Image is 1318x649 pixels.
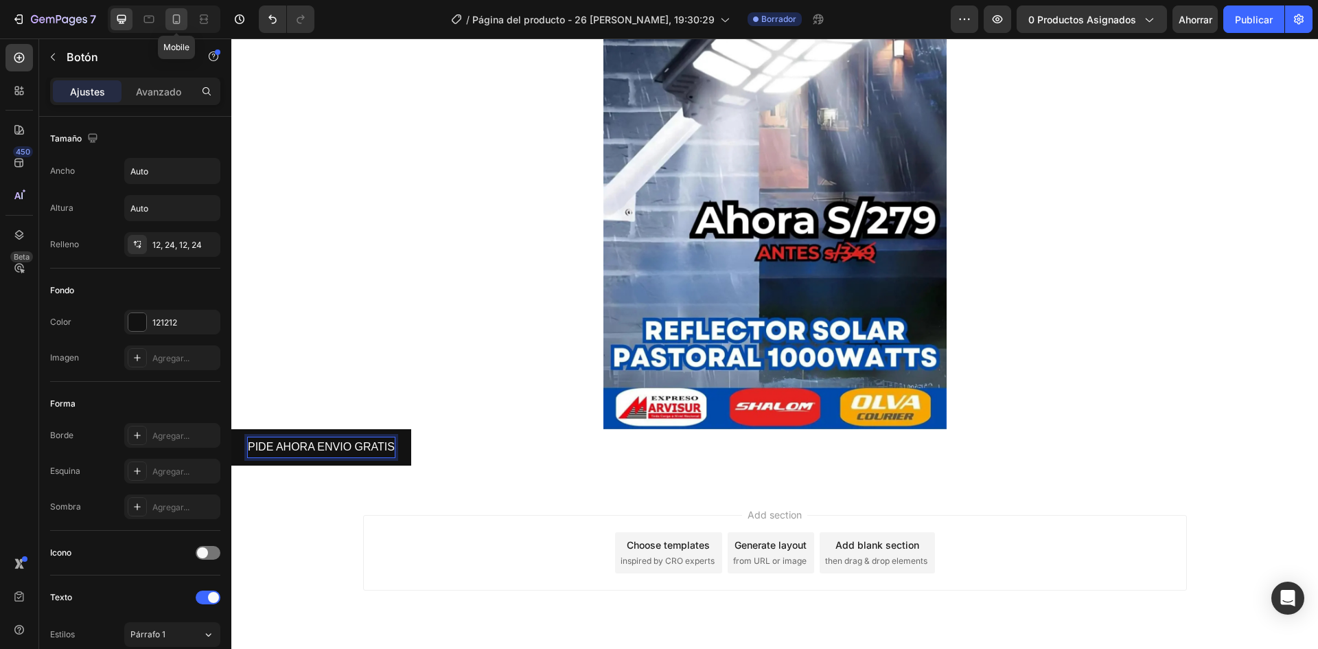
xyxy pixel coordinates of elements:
font: Tamaño [50,133,82,144]
font: Agregar... [152,431,189,441]
font: Relleno [50,239,79,249]
font: 7 [90,12,96,26]
font: 450 [16,147,30,157]
div: Add blank section [604,499,688,514]
font: Icono [50,547,71,558]
div: Generate layout [503,499,575,514]
font: Botón [67,50,98,64]
iframe: Área de diseño [231,38,1318,649]
font: 0 productos asignados [1028,14,1136,25]
font: Ajustes [70,86,105,98]
font: Publicar [1235,14,1273,25]
font: Altura [50,203,73,213]
font: Ahorrar [1179,14,1212,25]
p: PIDE AHORA ENVIO GRATIS [16,399,163,419]
button: 0 productos asignados [1017,5,1167,33]
font: Agregar... [152,353,189,363]
font: Agregar... [152,466,189,477]
font: Estilos [50,629,75,639]
p: Botón [67,49,183,65]
div: Deshacer/Rehacer [259,5,314,33]
font: Forma [50,398,76,409]
font: Fondo [50,285,74,295]
button: Publicar [1223,5,1284,33]
div: Rich Text Editor. Editing area: main [16,399,163,419]
span: inspired by CRO experts [389,516,483,529]
font: Párrafo 1 [130,629,165,639]
font: Imagen [50,352,79,363]
font: Agregar... [152,502,189,512]
font: Beta [14,252,30,262]
font: Borrador [761,14,796,24]
button: Párrafo 1 [124,622,220,647]
div: Abrir Intercom Messenger [1271,582,1304,615]
font: 121212 [152,317,177,328]
span: then drag & drop elements [594,516,696,529]
font: Color [50,317,71,327]
button: Ahorrar [1172,5,1218,33]
font: Borde [50,430,73,440]
div: Choose templates [395,499,478,514]
input: Auto [125,196,220,220]
font: Texto [50,592,72,602]
input: Auto [125,159,220,183]
span: from URL or image [502,516,575,529]
font: / [466,14,470,25]
font: Página del producto - 26 [PERSON_NAME], 19:30:29 [472,14,715,25]
font: 12, 24, 12, 24 [152,240,202,250]
font: Sombra [50,501,81,512]
span: Add section [511,469,576,483]
font: Esquina [50,466,80,476]
font: Avanzado [136,86,181,98]
button: 7 [5,5,102,33]
font: Ancho [50,166,75,176]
